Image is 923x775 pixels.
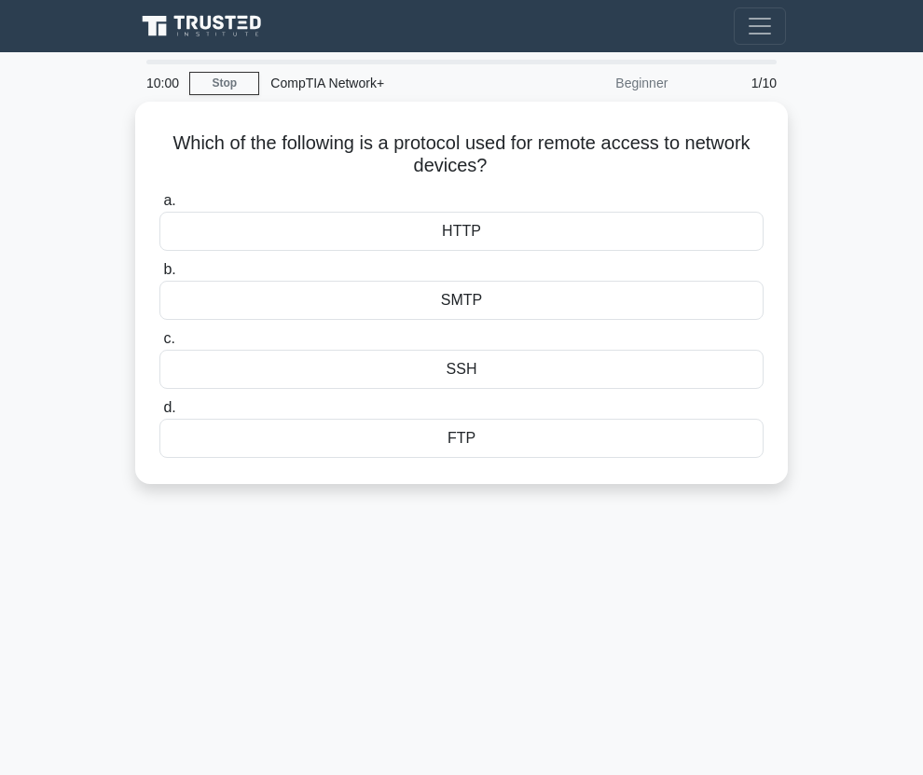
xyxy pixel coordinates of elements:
button: Toggle navigation [734,7,786,45]
div: SSH [159,350,764,389]
span: d. [163,399,175,415]
div: 1/10 [679,64,788,102]
span: a. [163,192,175,208]
span: c. [163,330,174,346]
h5: Which of the following is a protocol used for remote access to network devices? [158,131,765,178]
a: Stop [189,72,259,95]
div: Beginner [516,64,679,102]
span: b. [163,261,175,277]
div: HTTP [159,212,764,251]
div: SMTP [159,281,764,320]
div: 10:00 [135,64,189,102]
div: CompTIA Network+ [259,64,516,102]
div: FTP [159,419,764,458]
